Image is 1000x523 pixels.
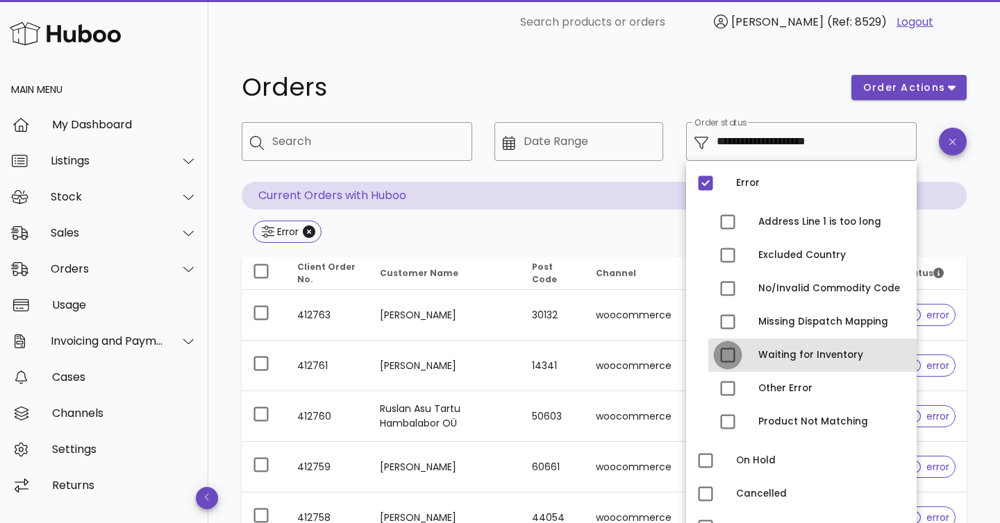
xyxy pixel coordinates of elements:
[758,216,906,228] div: Address Line 1 is too long
[303,225,315,238] button: Close
[242,182,967,209] p: Current Orders with Huboo
[52,443,197,456] div: Settings
[683,257,758,290] th: Order Date: Sorted descending. Activate to remove sorting.
[286,391,369,442] td: 412760
[51,226,164,239] div: Sales
[902,267,944,279] span: Status
[369,341,520,391] td: [PERSON_NAME]
[908,411,949,421] span: error
[51,190,164,203] div: Stock
[521,391,585,442] td: 50603
[758,283,906,294] div: No/Invalid Commodity Code
[731,14,824,30] span: [PERSON_NAME]
[585,391,683,442] td: woocommerce
[827,14,887,30] span: (Ref: 8529)
[758,350,906,361] div: Waiting for Inventory
[862,80,946,95] span: order actions
[758,316,906,327] div: Missing Dispatch Mapping
[242,75,835,100] h1: Orders
[286,290,369,341] td: 412763
[585,290,683,341] td: woocommerce
[369,391,520,442] td: Ruslan Asu Tartu Hambalabor OÜ
[369,290,520,341] td: [PERSON_NAME]
[736,488,906,499] div: Cancelled
[51,334,164,348] div: Invoicing and Payments
[286,442,369,492] td: 412759
[297,261,356,285] span: Client Order No.
[286,341,369,391] td: 412761
[532,261,557,285] span: Post Code
[10,19,121,49] img: Huboo Logo
[736,178,906,189] div: Error
[286,257,369,290] th: Client Order No.
[851,75,967,100] button: order actions
[908,513,949,522] span: error
[758,250,906,261] div: Excluded Country
[758,383,906,394] div: Other Error
[369,257,520,290] th: Customer Name
[52,406,197,420] div: Channels
[51,262,164,275] div: Orders
[521,257,585,290] th: Post Code
[908,361,949,370] span: error
[274,225,299,239] div: Error
[908,462,949,472] span: error
[585,341,683,391] td: woocommerce
[596,267,636,279] span: Channel
[694,118,747,128] label: Order status
[52,370,197,384] div: Cases
[736,455,906,466] div: On Hold
[521,341,585,391] td: 14341
[380,267,458,279] span: Customer Name
[897,14,933,31] a: Logout
[585,442,683,492] td: woocommerce
[758,416,906,427] div: Product Not Matching
[683,391,758,442] td: [DATE]
[683,290,758,341] td: [DATE]
[369,442,520,492] td: [PERSON_NAME]
[52,118,197,131] div: My Dashboard
[521,442,585,492] td: 60661
[52,479,197,492] div: Returns
[585,257,683,290] th: Channel
[51,154,164,167] div: Listings
[891,257,967,290] th: Status
[683,442,758,492] td: [DATE]
[521,290,585,341] td: 30132
[52,298,197,311] div: Usage
[908,310,949,320] span: error
[683,341,758,391] td: [DATE]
